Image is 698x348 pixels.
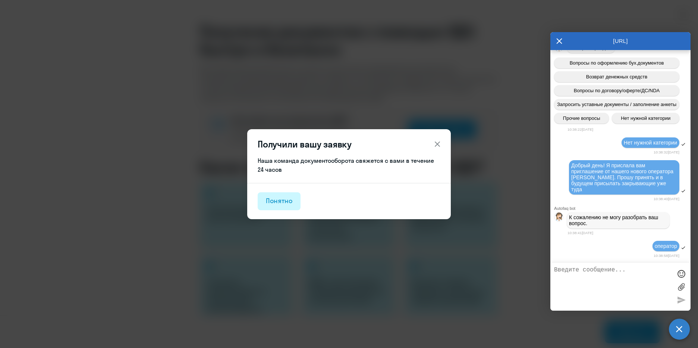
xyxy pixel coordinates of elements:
[654,254,679,258] time: 10:38:58[DATE]
[554,206,691,211] div: Autofaq bot
[570,60,664,66] span: Вопросы по оформлению бух.документов
[258,192,301,210] button: Понятно
[554,212,564,223] img: bot avatar
[574,88,660,93] span: Вопросы по договору/оферте/ДС/NDA
[554,113,609,124] button: Прочие вопросы
[258,156,440,174] div: Наша команда документооборота свяжется с вами в течение 24 часов
[554,99,679,110] button: Запросить уставные документы / заполнение анкеты
[554,71,679,82] button: Возврат денежных средств
[586,74,647,80] span: Возврат денежных средств
[557,102,676,107] span: Запросить уставные документы / заполнение анкеты
[567,127,593,131] time: 10:38:22[DATE]
[612,113,679,124] button: Нет нужной категории
[571,162,675,192] span: Добрый день! Я прислала вам приглашение от нашего нового оператора [PERSON_NAME]. Прошу принять и...
[654,150,679,154] time: 10:38:32[DATE]
[247,138,451,150] header: Получили вашу заявку
[554,58,679,68] button: Вопросы по оформлению бух.документов
[621,115,670,121] span: Нет нужной категории
[266,196,292,206] div: Понятно
[654,197,679,201] time: 10:38:40[DATE]
[624,140,677,146] span: Нет нужной категории
[567,231,593,235] time: 10:38:41[DATE]
[569,214,660,226] span: К сожалению не могу разобрать ваш вопрос.
[563,115,600,121] span: Прочие вопросы
[676,281,687,292] label: Лимит 10 файлов
[554,85,679,96] button: Вопросы по договору/оферте/ДС/NDA
[655,243,677,249] span: оператор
